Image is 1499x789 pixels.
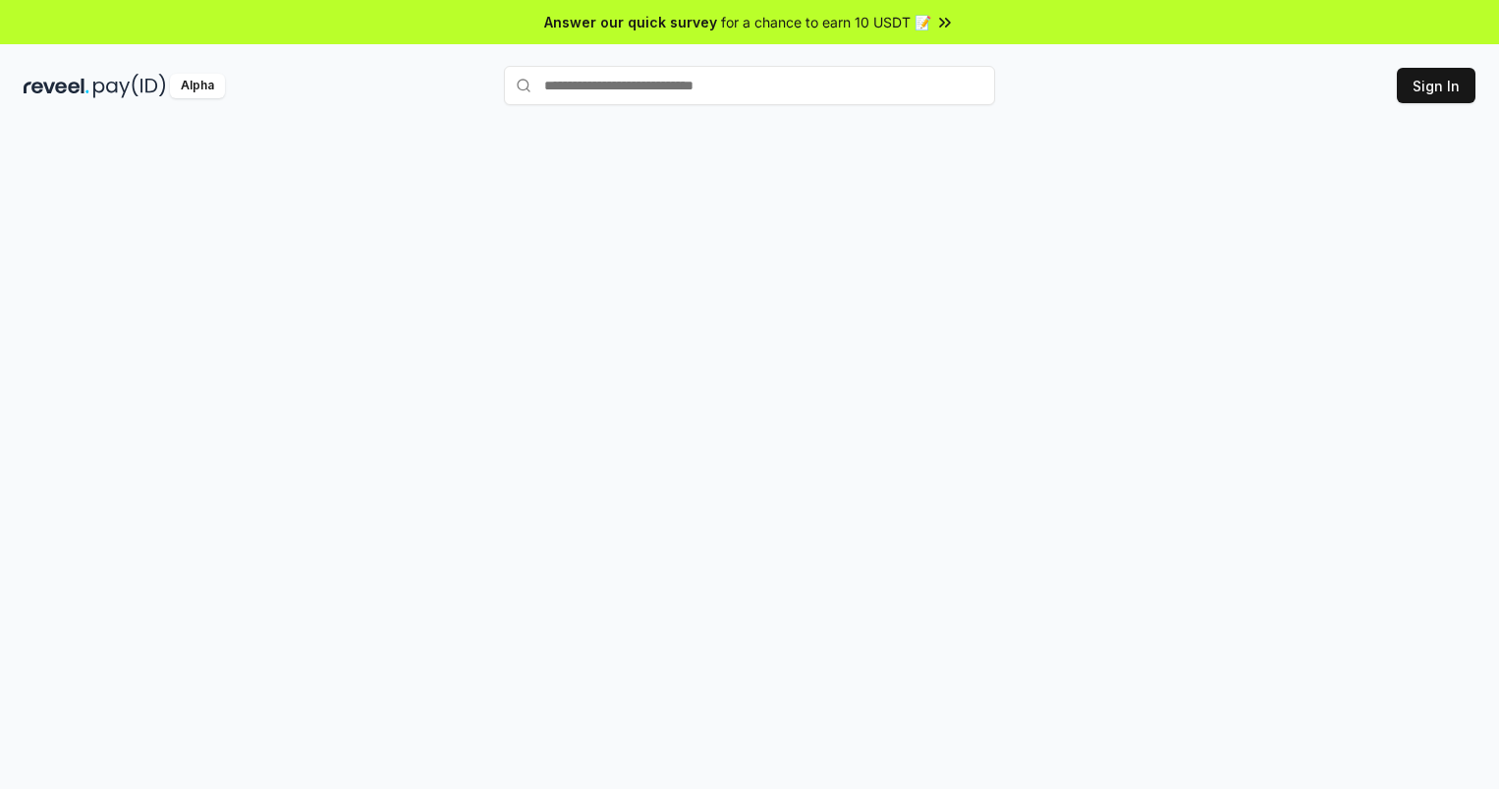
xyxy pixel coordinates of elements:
button: Sign In [1397,68,1475,103]
span: Answer our quick survey [544,12,717,32]
span: for a chance to earn 10 USDT 📝 [721,12,931,32]
img: pay_id [93,74,166,98]
div: Alpha [170,74,225,98]
img: reveel_dark [24,74,89,98]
